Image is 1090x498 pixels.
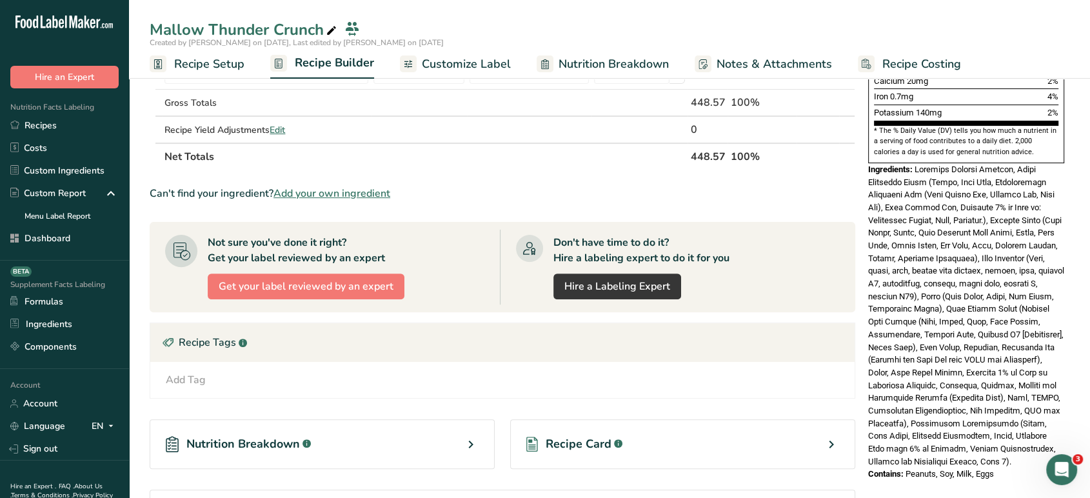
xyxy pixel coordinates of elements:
[728,143,796,170] th: 100%
[690,122,725,137] div: 0
[162,143,688,170] th: Net Totals
[907,76,928,86] span: 20mg
[717,55,832,73] span: Notes & Attachments
[553,274,681,299] a: Hire a Labeling Expert
[916,108,942,117] span: 140mg
[92,419,119,434] div: EN
[59,482,74,491] a: FAQ .
[270,124,285,136] span: Edit
[874,126,1058,157] section: * The % Daily Value (DV) tells you how much a nutrient in a serving of food contributes to a dail...
[546,435,611,453] span: Recipe Card
[208,235,385,266] div: Not sure you've done it right? Get your label reviewed by an expert
[150,18,339,41] div: Mallow Thunder Crunch
[559,55,669,73] span: Nutrition Breakdown
[174,55,244,73] span: Recipe Setup
[270,48,374,79] a: Recipe Builder
[906,469,994,479] span: Peanuts, Soy, Milk, Eggs
[10,186,86,200] div: Custom Report
[219,279,393,294] span: Get your label reviewed by an expert
[890,92,913,101] span: 0.7mg
[874,76,905,86] span: Calcium
[1046,454,1077,485] iframe: Intercom live chat
[208,274,404,299] button: Get your label reviewed by an expert
[164,96,368,110] div: Gross Totals
[150,37,444,48] span: Created by [PERSON_NAME] on [DATE], Last edited by [PERSON_NAME] on [DATE]
[186,435,300,453] span: Nutrition Breakdown
[422,55,511,73] span: Customize Label
[10,482,56,491] a: Hire an Expert .
[10,66,119,88] button: Hire an Expert
[1047,108,1058,117] span: 2%
[874,108,914,117] span: Potassium
[166,372,206,388] div: Add Tag
[695,50,832,79] a: Notes & Attachments
[150,50,244,79] a: Recipe Setup
[164,123,368,137] div: Recipe Yield Adjustments
[400,50,511,79] a: Customize Label
[730,95,793,110] div: 100%
[150,186,855,201] div: Can't find your ingredient?
[874,92,888,101] span: Iron
[150,323,855,362] div: Recipe Tags
[868,469,904,479] span: Contains:
[1073,454,1083,464] span: 3
[537,50,669,79] a: Nutrition Breakdown
[690,95,725,110] div: 448.57
[10,415,65,437] a: Language
[1047,76,1058,86] span: 2%
[273,186,390,201] span: Add your own ingredient
[858,50,961,79] a: Recipe Costing
[868,164,913,174] span: Ingredients:
[295,54,374,72] span: Recipe Builder
[10,266,32,277] div: BETA
[868,164,1064,466] span: Loremips Dolorsi Ametcon, Adipi Elitseddo Eiusm (Tempo, Inci Utla, Etdoloremagn Aliquaeni Adm (Ve...
[688,143,728,170] th: 448.57
[1047,92,1058,101] span: 4%
[882,55,961,73] span: Recipe Costing
[553,235,729,266] div: Don't have time to do it? Hire a labeling expert to do it for you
